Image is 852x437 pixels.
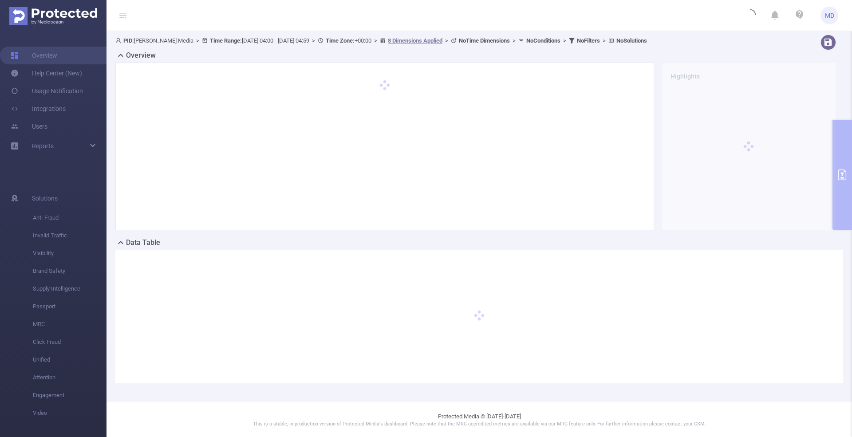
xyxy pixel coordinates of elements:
a: Help Center (New) [11,64,82,82]
span: > [371,37,380,44]
span: Unified [33,351,106,369]
span: Passport [33,298,106,315]
span: MRC [33,315,106,333]
span: > [560,37,569,44]
b: Time Zone: [326,37,355,44]
h2: Data Table [126,237,160,248]
u: 8 Dimensions Applied [388,37,442,44]
span: > [600,37,608,44]
span: Video [33,404,106,422]
b: Time Range: [210,37,242,44]
span: > [510,37,518,44]
b: PID: [123,37,134,44]
span: Solutions [32,189,58,207]
span: Reports [32,142,54,150]
i: icon: loading [745,9,756,22]
b: No Conditions [526,37,560,44]
b: No Filters [577,37,600,44]
span: > [442,37,451,44]
p: This is a stable, in production version of Protected Media's dashboard. Please note that the MRC ... [129,421,830,428]
b: No Time Dimensions [459,37,510,44]
b: No Solutions [616,37,647,44]
a: Overview [11,47,57,64]
span: > [309,37,318,44]
span: Invalid Traffic [33,227,106,244]
span: Attention [33,369,106,386]
i: icon: user [115,38,123,43]
h2: Overview [126,50,156,61]
a: Integrations [11,100,66,118]
img: Protected Media [9,7,97,25]
span: [PERSON_NAME] Media [DATE] 04:00 - [DATE] 04:59 +00:00 [115,37,647,44]
span: Brand Safety [33,262,106,280]
a: Usage Notification [11,82,83,100]
a: Users [11,118,47,135]
span: Anti-Fraud [33,209,106,227]
span: MD [825,7,834,24]
span: Engagement [33,386,106,404]
span: > [193,37,202,44]
span: Click Fraud [33,333,106,351]
span: Supply Intelligence [33,280,106,298]
span: Visibility [33,244,106,262]
a: Reports [32,137,54,155]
